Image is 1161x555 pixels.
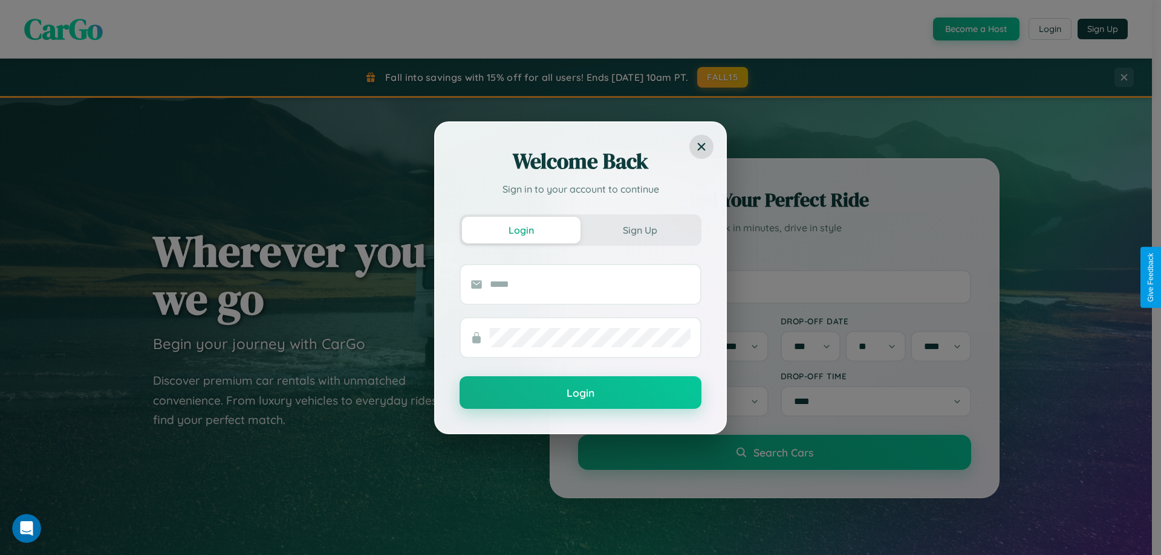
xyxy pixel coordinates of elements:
[12,514,41,543] iframe: Intercom live chat
[460,376,701,409] button: Login
[580,217,699,243] button: Sign Up
[1146,253,1155,302] div: Give Feedback
[460,182,701,196] p: Sign in to your account to continue
[460,147,701,176] h2: Welcome Back
[462,217,580,243] button: Login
